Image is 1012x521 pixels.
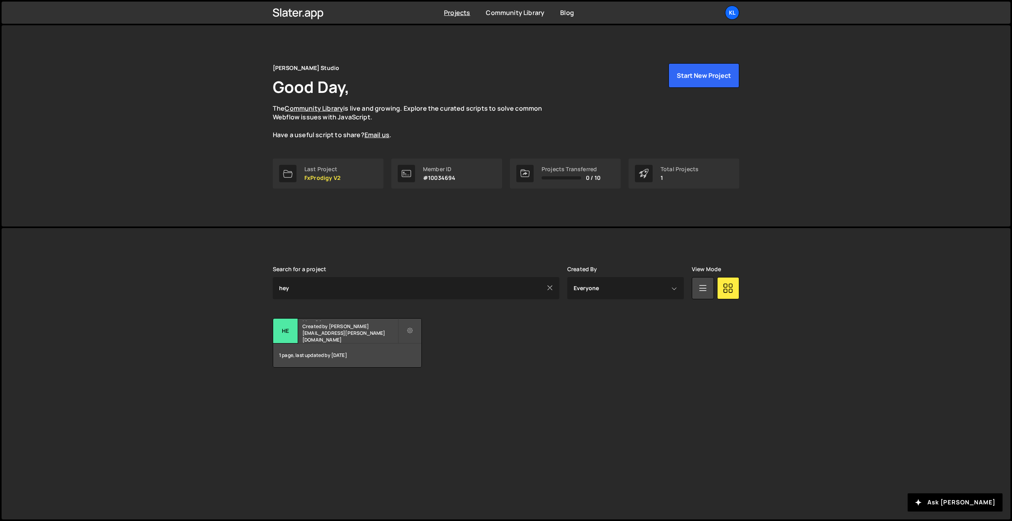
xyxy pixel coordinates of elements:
[364,130,389,139] a: Email us
[285,104,343,113] a: Community Library
[423,166,455,172] div: Member ID
[273,266,326,272] label: Search for a project
[273,277,559,299] input: Type your project...
[273,344,421,367] div: 1 page, last updated by [DATE]
[542,166,600,172] div: Projects Transferred
[486,8,544,17] a: Community Library
[273,319,298,344] div: He
[273,104,557,140] p: The is live and growing. Explore the curated scripts to solve common Webflow issues with JavaScri...
[423,175,455,181] p: #10034694
[586,175,600,181] span: 0 / 10
[273,318,422,368] a: He HeySimon Created by [PERSON_NAME][EMAIL_ADDRESS][PERSON_NAME][DOMAIN_NAME] 1 page, last update...
[725,6,739,20] a: Kl
[567,266,597,272] label: Created By
[302,319,398,321] h2: HeySimon
[692,266,721,272] label: View Mode
[273,63,339,73] div: [PERSON_NAME] Studio
[302,323,398,343] small: Created by [PERSON_NAME][EMAIL_ADDRESS][PERSON_NAME][DOMAIN_NAME]
[908,493,1003,512] button: Ask [PERSON_NAME]
[304,175,340,181] p: FxProdigy V2
[304,166,340,172] div: Last Project
[273,159,383,189] a: Last Project FxProdigy V2
[661,175,699,181] p: 1
[273,76,349,98] h1: Good Day,
[444,8,470,17] a: Projects
[661,166,699,172] div: Total Projects
[668,63,739,88] button: Start New Project
[560,8,574,17] a: Blog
